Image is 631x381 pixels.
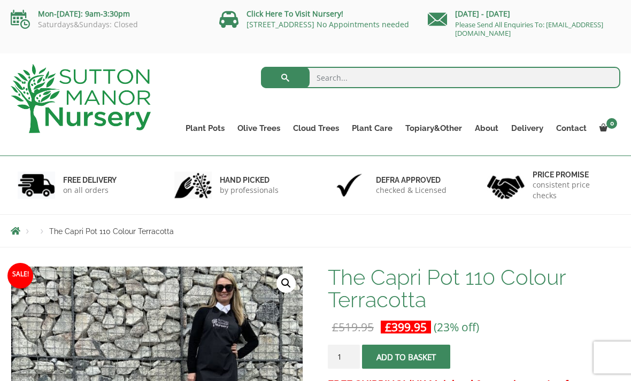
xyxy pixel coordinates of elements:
[328,266,620,311] h1: The Capri Pot 110 Colour Terracotta
[428,7,620,20] p: [DATE] - [DATE]
[11,64,151,133] img: logo
[385,320,391,335] span: £
[328,345,360,369] input: Product quantity
[362,345,450,369] button: Add to basket
[18,172,55,199] img: 1.jpg
[385,320,427,335] bdi: 399.95
[606,118,617,129] span: 0
[550,121,593,136] a: Contact
[63,175,117,185] h6: FREE DELIVERY
[174,172,212,199] img: 2.jpg
[332,320,374,335] bdi: 519.95
[276,274,296,293] a: View full-screen image gallery
[434,320,479,335] span: (23% off)
[261,67,621,88] input: Search...
[533,170,614,180] h6: Price promise
[376,185,447,196] p: checked & Licensed
[11,227,620,235] nav: Breadcrumbs
[220,175,279,185] h6: hand picked
[49,227,174,236] span: The Capri Pot 110 Colour Terracotta
[505,121,550,136] a: Delivery
[220,185,279,196] p: by professionals
[399,121,468,136] a: Topiary&Other
[247,9,343,19] a: Click Here To Visit Nursery!
[332,320,338,335] span: £
[11,7,203,20] p: Mon-[DATE]: 9am-3:30pm
[247,19,409,29] a: [STREET_ADDRESS] No Appointments needed
[7,263,33,289] span: Sale!
[287,121,345,136] a: Cloud Trees
[345,121,399,136] a: Plant Care
[593,121,620,136] a: 0
[487,169,525,201] img: 4.jpg
[468,121,505,136] a: About
[231,121,287,136] a: Olive Trees
[11,20,203,29] p: Saturdays&Sundays: Closed
[63,185,117,196] p: on all orders
[179,121,231,136] a: Plant Pots
[455,20,603,38] a: Please Send All Enquiries To: [EMAIL_ADDRESS][DOMAIN_NAME]
[376,175,447,185] h6: Defra approved
[330,172,368,199] img: 3.jpg
[533,180,614,201] p: consistent price checks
